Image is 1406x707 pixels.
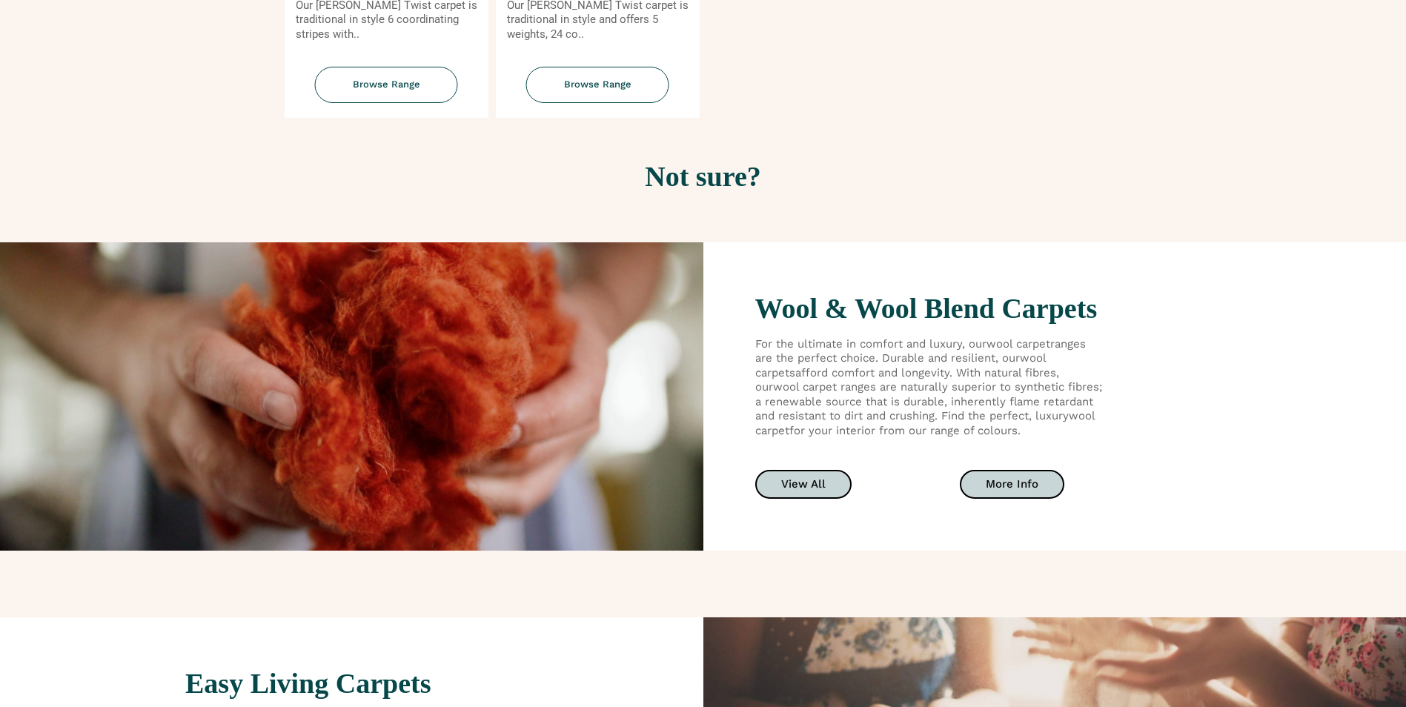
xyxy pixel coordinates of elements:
span: wool carpet [986,337,1050,351]
a: Browse Range [285,67,488,118]
span: wool carpet [755,409,1095,437]
span: ranges are the perfect choice. Durable and resilient, our [755,337,1086,365]
span: For the ultimate in comfort and luxury, our [755,337,986,351]
span: Browse Range [315,67,458,103]
span: Browse Range [526,67,669,103]
h2: Not sure? [288,162,1118,190]
span: afford comfort and longevity. With natural fibres, our [755,366,1059,394]
a: More Info [960,470,1064,499]
h2: Wool & Wool Blend Carpets [755,294,1355,322]
span: View All [781,479,826,490]
span: for your interior from our range of colours. [789,424,1021,437]
span: anges are naturally superior to synthetic fibres; a renewable source that is durable, inherently ... [755,380,1102,422]
a: View All [755,470,852,499]
span: More Info [986,479,1038,490]
a: Browse Range [496,67,700,118]
span: wool carpet r [773,380,845,394]
h2: Easy Living Carpets [185,669,651,697]
span: wool carpets [755,351,1046,379]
